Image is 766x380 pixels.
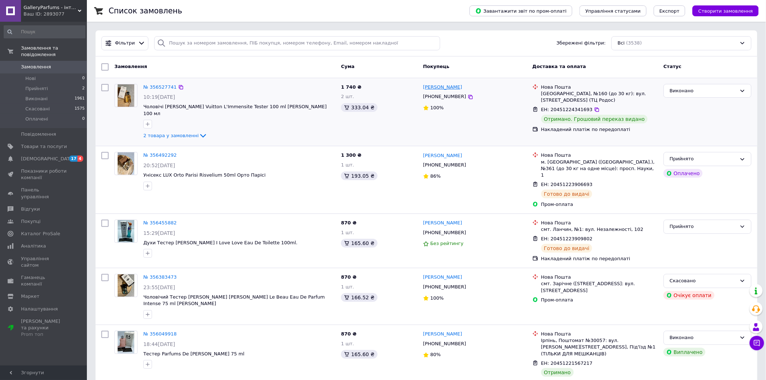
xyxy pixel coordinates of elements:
span: Каталог ProSale [21,231,60,237]
span: Покупець [423,64,450,69]
span: Замовлення [114,64,147,69]
span: ЕН: 20451223906693 [541,182,593,187]
div: Нова Пошта [541,274,658,280]
span: Завантажити звіт по пром-оплаті [475,8,567,14]
span: 20:52[DATE] [143,162,175,168]
span: Створити замовлення [698,8,753,14]
span: Панель управління [21,187,67,200]
span: Доставка та оплата [533,64,586,69]
a: № 356492292 [143,152,177,158]
a: Фото товару [114,84,138,107]
div: 166.52 ₴ [341,293,377,302]
a: Унісекс LUX Orto Parisi Risvelium 50ml Орто Парісі [143,172,266,178]
span: 2 товара у замовленні [143,133,199,138]
span: Повідомлення [21,131,56,138]
span: 1575 [75,106,85,112]
span: [PHONE_NUMBER] [423,341,466,346]
span: 17 [69,156,77,162]
span: 1 шт. [341,162,354,168]
span: 1 шт. [341,230,354,235]
a: [PERSON_NAME] [423,152,462,159]
span: 15:29[DATE] [143,230,175,236]
span: 2 [82,85,85,92]
div: Виплачено [664,348,706,356]
a: Фото товару [114,274,138,297]
div: Накладений платіж по передоплаті [541,256,658,262]
a: Чоловічий Тестер [PERSON_NAME] [PERSON_NAME] Le Beau Eau De Parfum Intense 75 ml [PERSON_NAME] [143,294,325,307]
div: Нова Пошта [541,331,658,337]
div: Нова Пошта [541,220,658,226]
h1: Список замовлень [109,7,182,15]
span: 1 300 ₴ [341,152,361,158]
span: 80% [430,352,441,357]
div: Накладений платіж по передоплаті [541,126,658,133]
span: 18:44[DATE] [143,341,175,347]
span: Скасовані [25,106,50,112]
div: Виконано [670,87,737,95]
a: Тестер Parfums De [PERSON_NAME] 75 ml [143,351,244,356]
span: [PHONE_NUMBER] [423,230,466,235]
a: № 356049918 [143,331,177,337]
div: 165.60 ₴ [341,350,377,359]
span: Духи Тестер [PERSON_NAME] I Love Love Eau De Toilette 100ml. [143,240,298,245]
a: [PERSON_NAME] [423,274,462,281]
span: 86% [430,173,441,179]
button: Чат з покупцем [750,336,764,350]
span: Всі [618,40,625,47]
span: Збережені фільтри: [556,40,606,47]
span: 10:19[DATE] [143,94,175,100]
a: [PERSON_NAME] [423,331,462,338]
span: Відгуки [21,206,40,212]
input: Пошук [4,25,85,38]
span: [PHONE_NUMBER] [423,162,466,168]
span: 100% [430,295,444,301]
span: 23:55[DATE] [143,284,175,290]
div: 193.05 ₴ [341,172,377,180]
a: Створити замовлення [685,8,759,13]
img: Фото товару [118,220,135,242]
a: 2 товара у замовленні [143,133,207,138]
span: 870 ₴ [341,220,357,225]
span: 4 [77,156,83,162]
span: Управління сайтом [21,256,67,269]
span: Показники роботи компанії [21,168,67,181]
span: 100% [430,105,444,110]
span: Покупці [21,218,41,225]
div: Готово до видачі [541,190,593,198]
span: GalleryParfums - інтернет магазин парфумерії [24,4,78,11]
span: Без рейтингу [430,241,464,246]
div: Прийнято [670,223,737,231]
div: 165.60 ₴ [341,239,377,248]
span: 870 ₴ [341,331,357,337]
span: Замовлення [21,64,51,70]
span: Замовлення та повідомлення [21,45,87,58]
div: Ірпінь, Поштомат №30057: вул. [PERSON_NAME][STREET_ADDRESS], Під'їзд №1 (ТІЛЬКИ ДЛЯ МЕШКАНЦІВ) [541,337,658,357]
span: Нові [25,75,36,82]
div: Виконано [670,334,737,342]
span: [PHONE_NUMBER] [423,94,466,99]
button: Експорт [654,5,686,16]
span: Статус [664,64,682,69]
a: № 356455882 [143,220,177,225]
a: № 356383473 [143,274,177,280]
span: ЕН: 20451224341693 [541,107,593,112]
div: [GEOGRAPHIC_DATA], №160 (до 30 кг): вул. [STREET_ADDRESS] (ТЦ Родос) [541,90,658,104]
div: Оплачено [664,169,703,178]
button: Створити замовлення [693,5,759,16]
div: Prom топ [21,331,67,338]
a: Фото товару [114,152,138,175]
span: Cума [341,64,354,69]
img: Фото товару [118,152,135,175]
img: Фото товару [118,274,135,297]
div: Нова Пошта [541,152,658,159]
div: Пром-оплата [541,297,658,303]
div: Готово до видачі [541,244,593,253]
div: смт. Ланчин, №1: вул. Незалежності, 102 [541,226,658,233]
div: смт. Зарічне ([STREET_ADDRESS]: вул. [STREET_ADDRESS] [541,280,658,294]
span: [DEMOGRAPHIC_DATA] [21,156,75,162]
span: 1 шт. [341,284,354,290]
span: 1 шт. [341,341,354,346]
span: Маркет [21,293,39,300]
div: Отримано [541,368,574,377]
